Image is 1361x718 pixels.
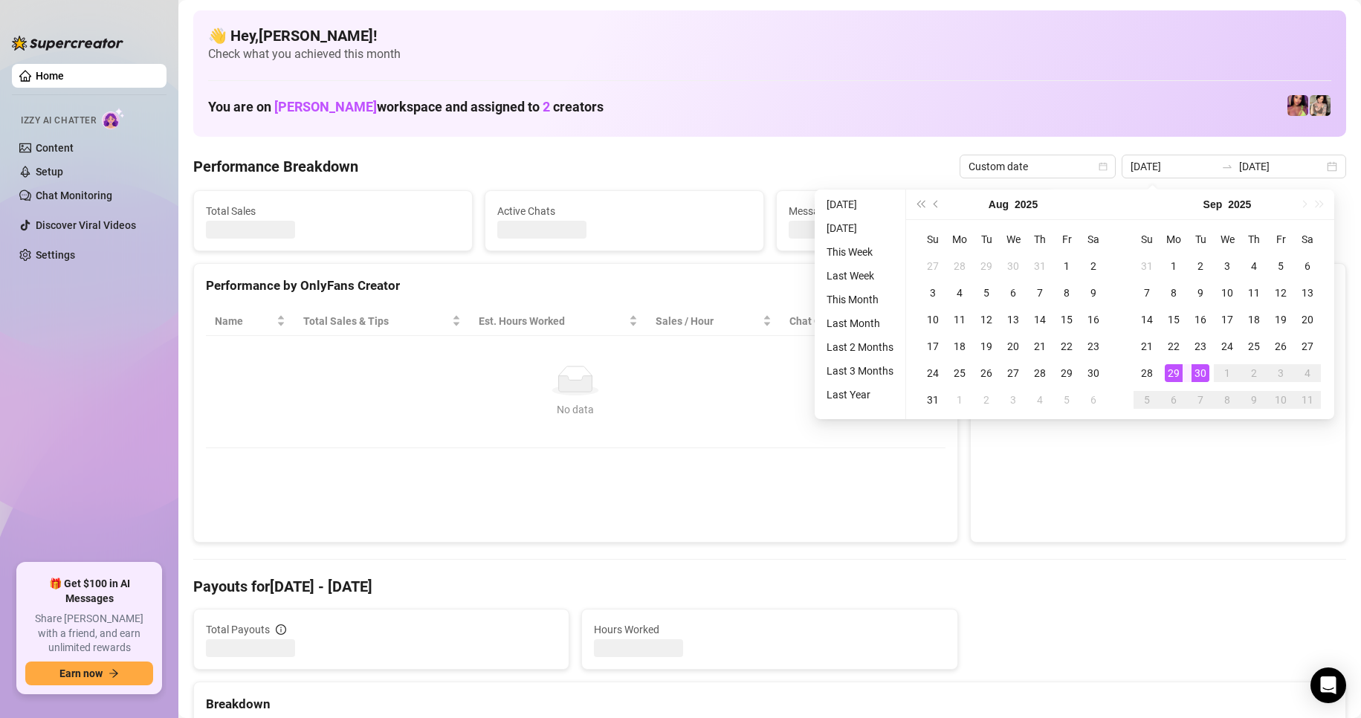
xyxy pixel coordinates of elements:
[1239,158,1324,175] input: End date
[1221,161,1233,172] span: swap-right
[25,577,153,606] span: 🎁 Get $100 in AI Messages
[479,313,626,329] div: Est. Hours Worked
[36,219,136,231] a: Discover Viral Videos
[21,114,96,128] span: Izzy AI Chatter
[215,313,274,329] span: Name
[36,249,75,261] a: Settings
[36,190,112,201] a: Chat Monitoring
[969,155,1107,178] span: Custom date
[780,307,945,336] th: Chat Conversion
[36,166,63,178] a: Setup
[208,46,1331,62] span: Check what you achieved this month
[276,624,286,635] span: info-circle
[208,99,604,115] h1: You are on workspace and assigned to creators
[221,401,931,418] div: No data
[102,108,125,129] img: AI Chatter
[36,70,64,82] a: Home
[1287,95,1308,116] img: GODDESS
[656,313,760,329] span: Sales / Hour
[594,621,945,638] span: Hours Worked
[193,576,1346,597] h4: Payouts for [DATE] - [DATE]
[1310,95,1331,116] img: Jenna
[789,203,1043,219] span: Messages Sent
[36,142,74,154] a: Content
[25,612,153,656] span: Share [PERSON_NAME] with a friend, and earn unlimited rewards
[647,307,780,336] th: Sales / Hour
[294,307,470,336] th: Total Sales & Tips
[109,668,119,679] span: arrow-right
[206,307,294,336] th: Name
[59,667,103,679] span: Earn now
[543,99,550,114] span: 2
[274,99,377,114] span: [PERSON_NAME]
[1310,667,1346,703] div: Open Intercom Messenger
[25,662,153,685] button: Earn nowarrow-right
[303,313,449,329] span: Total Sales & Tips
[193,156,358,177] h4: Performance Breakdown
[1131,158,1215,175] input: Start date
[206,621,270,638] span: Total Payouts
[983,276,1333,296] div: Sales by OnlyFans Creator
[206,276,945,296] div: Performance by OnlyFans Creator
[497,203,751,219] span: Active Chats
[789,313,924,329] span: Chat Conversion
[206,203,460,219] span: Total Sales
[1099,162,1108,171] span: calendar
[206,694,1333,714] div: Breakdown
[1221,161,1233,172] span: to
[12,36,123,51] img: logo-BBDzfeDw.svg
[208,25,1331,46] h4: 👋 Hey, [PERSON_NAME] !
